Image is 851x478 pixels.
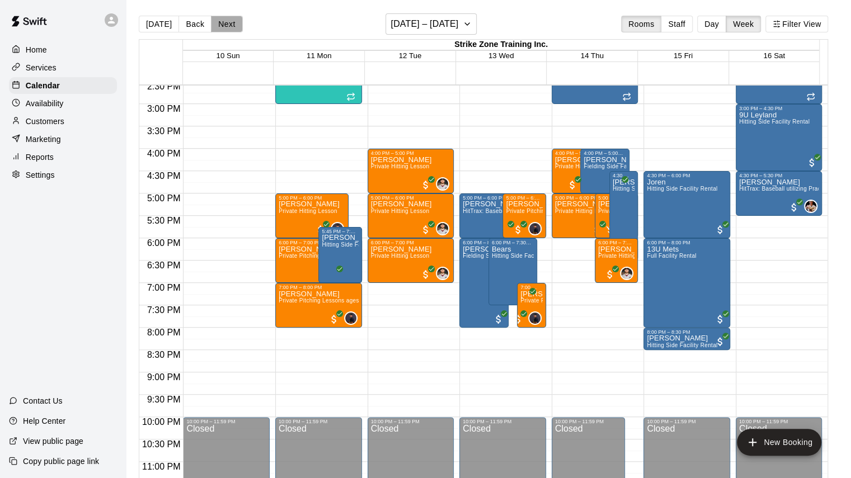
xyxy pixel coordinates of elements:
[647,253,696,259] span: Full Facility Rental
[144,171,184,181] span: 4:30 PM
[726,16,761,32] button: Week
[609,171,638,261] div: 4:30 PM – 6:30 PM: Garrett
[9,167,117,183] a: Settings
[279,195,345,201] div: 5:00 PM – 6:00 PM
[144,328,184,337] span: 8:00 PM
[371,150,451,156] div: 4:00 PM – 5:00 PM
[598,240,634,245] div: 6:00 PM – 7:00 PM
[368,149,454,193] div: 4:00 PM – 5:00 PM: James Walker
[492,240,534,245] div: 6:00 PM – 7:30 PM
[144,350,184,359] span: 8:30 PM
[216,51,239,60] span: 10 Sun
[555,208,614,214] span: Private Hitting Lesson
[493,314,504,325] span: All customers have paid
[9,59,117,76] a: Services
[275,238,362,283] div: 6:00 PM – 7:00 PM: James Walker
[331,222,344,235] div: Corben Peters
[584,163,658,169] span: Fielding Side Facility Rental
[335,222,344,235] span: Corben Peters
[440,222,449,235] span: Brett Graham
[385,13,477,35] button: [DATE] – [DATE]
[279,240,359,245] div: 6:00 PM – 7:00 PM
[528,311,542,325] div: Corben Peters
[144,126,184,136] span: 3:30 PM
[714,336,726,347] span: All customers have paid
[595,193,638,238] div: 5:00 PM – 6:00 PM: Owen Mackie
[345,313,356,324] img: Corben Peters
[463,208,570,214] span: HitTrax: Baseball utilizing Practice mode
[604,269,615,280] span: All customers have paid
[739,119,810,125] span: Hitting Side Facility Rental
[344,311,358,325] div: Corben Peters
[9,149,117,165] a: Reports
[739,419,819,424] div: 10:00 PM – 11:59 PM
[697,16,726,32] button: Day
[436,267,449,280] div: Brett Graham
[502,193,546,238] div: 5:00 PM – 6:00 PM: Elias Hansra
[463,240,505,245] div: 6:00 PM – 8:00 PM
[492,253,562,259] span: Hitting Side Facility Rental
[144,104,184,113] span: 3:00 PM
[580,149,629,193] div: 4:00 PM – 5:00 PM: McCoy
[144,283,184,292] span: 7:00 PM
[26,134,61,145] p: Marketing
[533,311,542,325] span: Corben Peters
[322,229,358,234] div: 5:45 PM – 7:00 PM
[674,51,693,60] button: 15 Fri
[346,92,355,101] span: Recurring event
[144,82,184,91] span: 2:30 PM
[144,305,184,315] span: 7:30 PM
[26,80,60,91] p: Calendar
[399,51,422,60] button: 12 Tue
[371,208,430,214] span: Private Hitting Lesson
[581,51,604,60] button: 14 Thu
[643,171,730,238] div: 4:30 PM – 6:00 PM: Joren
[275,193,349,238] div: 5:00 PM – 6:00 PM: Brady
[643,328,730,350] div: 8:00 PM – 8:30 PM: Kai De Guzman
[488,51,514,60] button: 13 Wed
[622,92,631,101] span: Recurring event
[436,177,449,191] div: Brett Graham
[318,227,361,283] div: 5:45 PM – 7:00 PM: Garrett
[506,195,542,201] div: 5:00 PM – 6:00 PM
[459,193,533,238] div: 5:00 PM – 6:00 PM: Nathan Szucs
[371,195,451,201] div: 5:00 PM – 6:00 PM
[307,51,331,60] span: 11 Mon
[765,16,828,32] button: Filter View
[183,40,820,50] div: Strike Zone Training Inc.
[315,224,326,235] span: All customers have paid
[806,92,815,101] span: Recurring event
[595,238,638,283] div: 6:00 PM – 7:00 PM: Brayden Catton
[26,98,64,109] p: Availability
[621,16,661,32] button: Rooms
[737,429,821,456] button: add
[332,223,343,234] img: Corben Peters
[9,77,117,94] a: Calendar
[500,224,511,235] span: All customers have paid
[613,173,635,178] div: 4:30 PM – 6:30 PM
[555,163,614,169] span: Private Hitting Lesson
[279,297,427,304] span: Private Pitching Lessons ages [DEMOGRAPHIC_DATA]
[139,417,183,427] span: 10:00 PM
[788,202,800,213] span: All customers have paid
[647,342,717,348] span: Hitting Side Facility Rental
[598,208,657,214] span: Private Hitting Lesson
[144,216,184,225] span: 5:30 PM
[533,222,542,235] span: Corben Peters
[328,314,340,325] span: All customers have paid
[584,150,626,156] div: 4:00 PM – 5:00 PM
[520,285,543,290] div: 7:00 PM – 8:00 PM
[9,41,117,58] div: Home
[26,152,54,163] p: Reports
[613,186,683,192] span: Hitting Side Facility Rental
[739,186,847,192] span: HitTrax: Baseball utilizing Practice mode
[391,16,458,32] h6: [DATE] – [DATE]
[598,253,657,259] span: Private Hitting Lesson
[9,95,117,112] div: Availability
[23,395,63,406] p: Contact Us
[9,113,117,130] a: Customers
